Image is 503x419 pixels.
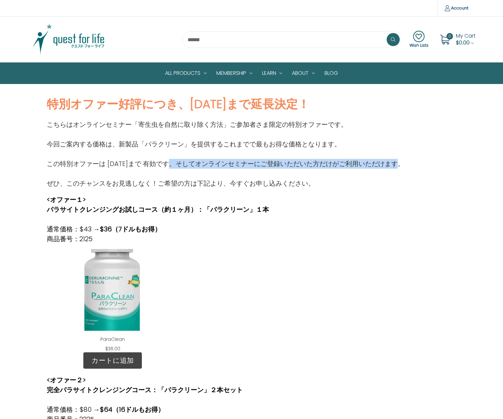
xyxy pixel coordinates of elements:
strong: $36（7ドルもお得） [100,225,161,234]
p: ぜひ、このチャンスをお見逃しなく！ご希望の方は下記より、今すぐお申し込みください。 [47,178,404,188]
strong: <オファー２> [47,376,86,385]
a: Blog [320,63,343,84]
strong: 完全パラサイトクレンジングコース：「パラクリーン」２本セット [47,385,243,394]
div: $36.00 [101,345,124,352]
a: All Products [160,63,211,84]
p: 今回ご案内する価格は、新製品「パラクリーン」を提供するこれまでで最もお得な価格となります。 [47,139,404,149]
strong: 特別オファー好評につき、[DATE]まで延長決定！ [47,96,310,112]
a: About [287,63,320,84]
strong: <オファー１> [47,195,86,204]
a: Wish Lists [410,31,428,48]
div: ParaClean [47,244,178,352]
img: Quest Group [28,23,109,56]
span: My Cart [456,32,476,40]
strong: パラサイトクレンジングお試しコース（約１ヶ月）：「パラクリーン」１本 [47,205,269,214]
p: こちらはオンラインセミナー「寄生虫を自然に取り除く方法」ご参加者さま限定の特別オファーです。 [47,120,404,129]
a: Learn [257,63,287,84]
p: 商品番号：2125 [47,234,269,244]
span: $0.00 [456,39,470,46]
span: 0 [446,33,453,40]
p: この特別オファーは [DATE]まで 有効です。そしてオンラインセミナーにご登録いただいた方だけがご利用いただけます。 [47,159,404,169]
a: カートに追加 [83,352,142,369]
p: 通常価格：$43 → [47,224,269,234]
a: Cart with 0 items [456,32,476,46]
a: Membership [211,63,257,84]
strong: $64（16ドルもお得） [100,405,164,414]
a: ParaClean [100,336,125,343]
